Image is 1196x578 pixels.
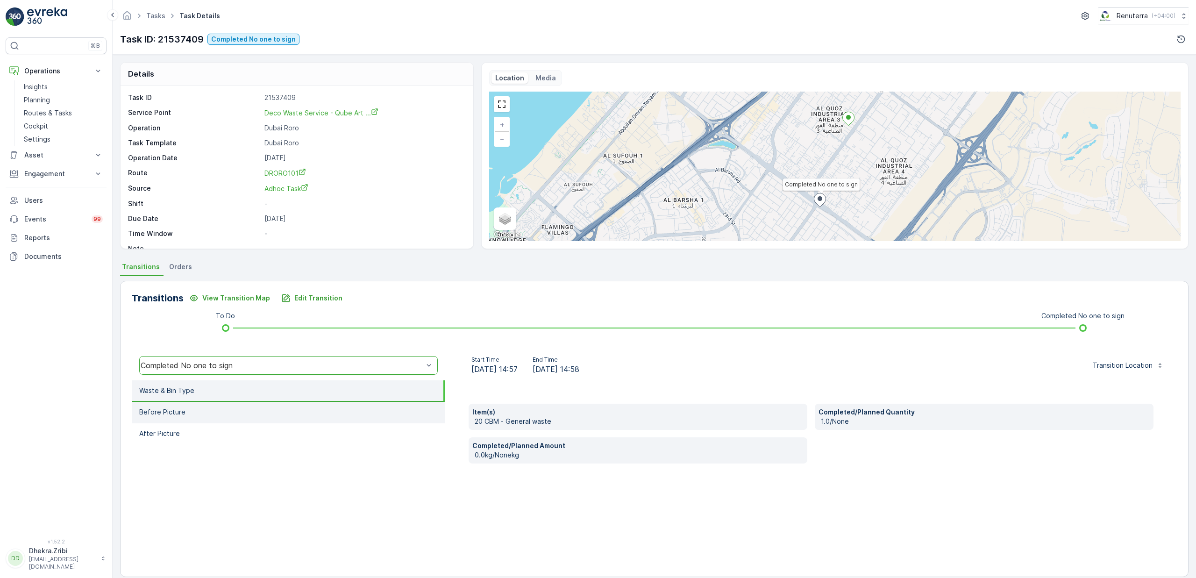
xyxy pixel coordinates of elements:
span: [DATE] 14:58 [533,364,579,375]
p: To Do [216,311,235,321]
p: Shift [128,199,261,208]
p: 1.0/None [821,417,1150,426]
p: Completed/Planned Amount [472,441,804,450]
p: Waste & Bin Type [139,386,194,395]
p: Note [128,244,261,253]
p: Before Picture [139,407,185,417]
p: Start Time [471,356,518,364]
p: ⌘B [91,42,100,50]
button: DDDhekra.Zribi[EMAIL_ADDRESS][DOMAIN_NAME] [6,546,107,571]
img: Google [491,229,522,241]
a: Layers [495,208,515,229]
span: Task Details [178,11,222,21]
button: Transition Location [1087,358,1169,373]
p: Asset [24,150,88,160]
span: Orders [169,262,192,271]
a: Open this area in Google Maps (opens a new window) [491,229,522,241]
a: Zoom Out [495,132,509,146]
p: Transitions [132,291,184,305]
a: Homepage [122,14,132,22]
a: Documents [6,247,107,266]
p: Renuterra [1117,11,1148,21]
button: Completed No one to sign [207,34,299,45]
span: − [500,135,505,143]
p: Reports [24,233,103,243]
div: Completed No one to sign [141,361,423,370]
p: Time Window [128,229,261,238]
p: Engagement [24,169,88,178]
p: [DATE] [264,214,463,223]
p: 20 CBM - General waste [475,417,804,426]
p: Dhekra.Zribi [29,546,96,556]
p: Settings [24,135,50,144]
a: Planning [20,93,107,107]
p: View Transition Map [202,293,270,303]
span: Transitions [122,262,160,271]
p: ( +04:00 ) [1152,12,1175,20]
p: - [264,199,463,208]
p: Transition Location [1093,361,1153,370]
img: Screenshot_2024-07-26_at_13.33.01.png [1098,11,1113,21]
a: View Fullscreen [495,97,509,111]
div: DD [8,551,23,566]
button: View Transition Map [184,291,276,306]
p: End Time [533,356,579,364]
p: Due Date [128,214,261,223]
p: Completed/Planned Quantity [819,407,1150,417]
p: Operation [128,123,261,133]
p: 99 [93,215,101,223]
p: Dubai Roro [264,138,463,148]
p: Users [24,196,103,205]
span: + [500,121,504,128]
p: After Picture [139,429,180,438]
p: Operation Date [128,153,261,163]
p: Insights [24,82,48,92]
span: Adhoc Task [264,185,308,193]
p: Service Point [128,108,261,118]
p: Media [535,73,556,83]
a: DRORO101 [264,168,463,178]
p: Cockpit [24,121,48,131]
button: Renuterra(+04:00) [1098,7,1189,24]
span: Deco Waste Service - Qube Art ... [264,109,378,117]
a: Tasks [146,12,165,20]
a: Reports [6,228,107,247]
p: 0.0kg/Nonekg [475,450,804,460]
a: Settings [20,133,107,146]
p: Item(s) [472,407,804,417]
p: - [264,244,463,253]
a: Cockpit [20,120,107,133]
span: v 1.52.2 [6,539,107,544]
a: Users [6,191,107,210]
a: Adhoc Task [264,184,463,193]
p: Location [495,73,524,83]
p: Details [128,68,154,79]
p: 21537409 [264,93,463,102]
button: Engagement [6,164,107,183]
img: logo_light-DOdMpM7g.png [27,7,67,26]
p: Route [128,168,261,178]
p: Documents [24,252,103,261]
button: Edit Transition [276,291,348,306]
button: Asset [6,146,107,164]
p: Task ID [128,93,261,102]
p: Completed No one to sign [211,35,296,44]
p: Source [128,184,261,193]
a: Events99 [6,210,107,228]
img: logo [6,7,24,26]
p: [EMAIL_ADDRESS][DOMAIN_NAME] [29,556,96,571]
p: Edit Transition [294,293,342,303]
a: Deco Waste Service - Qube Art ... [264,108,378,117]
p: Task ID: 21537409 [120,32,204,46]
button: Operations [6,62,107,80]
span: [DATE] 14:57 [471,364,518,375]
span: DRORO101 [264,169,306,177]
a: Zoom In [495,118,509,132]
p: Planning [24,95,50,105]
p: Events [24,214,86,224]
a: Routes & Tasks [20,107,107,120]
p: Dubai Roro [264,123,463,133]
p: [DATE] [264,153,463,163]
p: Completed No one to sign [1041,311,1125,321]
a: Insights [20,80,107,93]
